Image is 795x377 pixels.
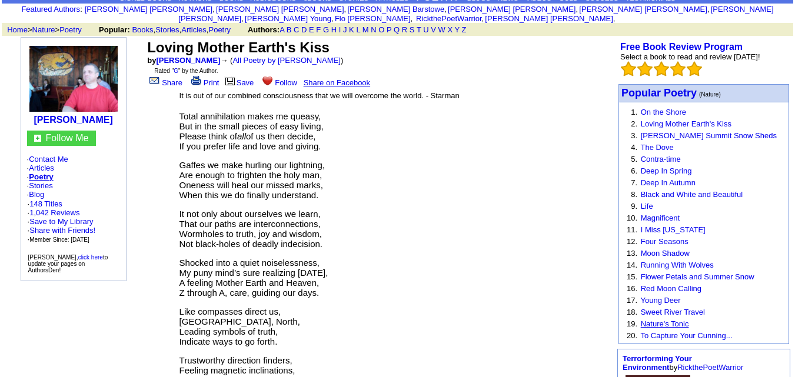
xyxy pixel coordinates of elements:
[641,225,706,234] a: I Miss [US_STATE]
[410,25,415,34] a: S
[301,25,307,34] a: D
[232,56,341,65] a: All Poetry by [PERSON_NAME]
[181,25,207,34] a: Articles
[29,181,52,190] a: Stories
[3,25,97,34] font: > >
[621,61,636,76] img: bigemptystars.png
[641,319,689,328] a: Nature's Tonic
[423,25,428,34] a: U
[484,16,485,22] font: i
[179,306,281,316] span: Like compasses direct us,
[462,25,467,34] a: Z
[179,268,328,278] span: My puny mind’s sure realizing [DATE],
[7,25,28,34] a: Home
[179,190,319,200] span: When this we do finally understand.
[323,25,329,34] a: G
[28,217,96,243] font: · · ·
[631,131,637,140] font: 3.
[448,5,576,14] a: [PERSON_NAME] [PERSON_NAME]
[29,46,118,112] img: 83113.jpg
[287,25,292,34] a: B
[316,25,321,34] a: F
[29,172,53,181] a: Poetry
[224,76,237,85] img: library.gif
[147,39,330,55] font: Loving Mother Earth's Kiss
[304,78,370,87] a: Share on Facebook
[447,25,453,34] a: X
[631,190,637,199] font: 8.
[670,61,686,76] img: bigemptystars.png
[641,261,714,269] a: Running With Wolves
[349,25,354,34] a: K
[378,25,384,34] a: O
[244,16,245,22] font: i
[179,131,237,141] span: Please think of
[631,119,637,128] font: 2.
[347,5,444,14] a: [PERSON_NAME] Barstowe
[413,16,414,22] font: i
[208,25,231,34] a: Poetry
[641,119,731,128] a: Loving Mother Earth's Kiss
[623,354,692,372] a: Terrorforming Your Environment
[641,166,692,175] a: Deep In Spring
[578,6,579,13] font: i
[641,155,681,164] a: Contra-time
[29,226,95,235] a: Share with Friends!
[620,42,743,52] b: Free Book Review Program
[246,131,315,141] span: of us then decide,
[615,16,616,22] font: i
[627,249,637,258] font: 13.
[627,272,637,281] font: 15.
[132,25,153,34] a: Books
[343,25,347,34] a: J
[627,284,637,293] font: 16.
[21,5,82,14] font: :
[179,209,321,219] span: It not only about ourselves we learn,
[641,213,680,222] a: Magnificent
[627,261,637,269] font: 14.
[447,6,448,13] font: i
[631,155,637,164] font: 5.
[260,78,297,87] a: Follow
[387,25,391,34] a: P
[29,190,44,199] a: Blog
[641,237,688,246] a: Four Seasons
[627,319,637,328] font: 19.
[149,76,159,85] img: share_page.gif
[362,25,369,34] a: M
[677,363,743,372] a: RickthePoetWarrior
[620,52,760,61] font: Select a book to read and review [DATE]!
[179,170,322,180] span: Are enough to frighten the holy man,
[179,160,325,170] span: Gaffes we make hurling our lightning,
[280,25,284,34] a: A
[641,108,686,116] a: On the Shore
[154,68,218,74] font: Rated " " by the Author.
[245,14,331,23] a: [PERSON_NAME] Young
[627,225,637,234] font: 11.
[631,202,637,211] font: 9.
[28,199,96,243] font: · ·
[29,164,54,172] a: Articles
[28,254,108,273] font: [PERSON_NAME], to update your pages on AuthorsDen!
[237,131,246,141] span: all
[224,78,254,87] a: Save
[216,5,344,14] a: [PERSON_NAME] [PERSON_NAME]
[394,25,400,34] a: Q
[29,236,89,243] font: Member Since: [DATE]
[623,354,743,372] font: by
[485,14,613,23] a: [PERSON_NAME] [PERSON_NAME]
[356,25,360,34] a: L
[21,5,80,14] a: Featured Authors
[641,131,777,140] a: [PERSON_NAME] Summit Snow Sheds
[627,213,637,222] font: 10.
[189,78,219,87] a: Print
[331,25,337,34] a: H
[179,326,278,336] span: Leading symbols of truth,
[640,331,732,340] a: To Capture Your Cunning...
[179,91,460,100] font: It is out of our combined consciousness that we will overcome the world. - Starman
[654,61,669,76] img: bigemptystars.png
[34,115,112,125] b: [PERSON_NAME]
[179,229,322,239] span: Wormholes to truth, joy and wisdom,
[640,143,673,152] a: The Dove
[179,219,321,229] span: That our paths are interconnections,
